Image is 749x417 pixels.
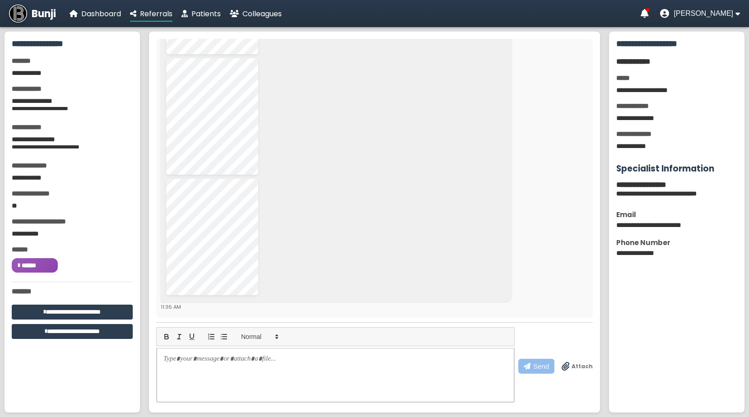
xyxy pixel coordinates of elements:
[616,209,737,220] div: Email
[161,303,181,310] span: 11:36 AM
[230,8,282,19] a: Colleagues
[9,5,56,23] a: Bunji
[562,362,593,371] label: Drag & drop files anywhere to attach
[518,359,554,374] button: Send
[32,6,56,21] span: Bunji
[181,8,221,19] a: Patients
[616,162,737,175] h3: Specialist Information
[616,237,737,248] div: Phone Number
[191,9,221,19] span: Patients
[242,9,282,19] span: Colleagues
[641,9,649,18] a: Notifications
[218,331,230,342] button: list: bullet
[9,5,27,23] img: Bunji Dental Referral Management
[572,362,593,371] span: Attach
[205,331,218,342] button: list: ordered
[533,362,549,370] span: Send
[70,8,121,19] a: Dashboard
[186,331,198,342] button: underline
[160,331,173,342] button: bold
[140,9,172,19] span: Referrals
[674,9,733,18] span: [PERSON_NAME]
[173,331,186,342] button: italic
[660,9,740,18] button: User menu
[81,9,121,19] span: Dashboard
[130,8,172,19] a: Referrals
